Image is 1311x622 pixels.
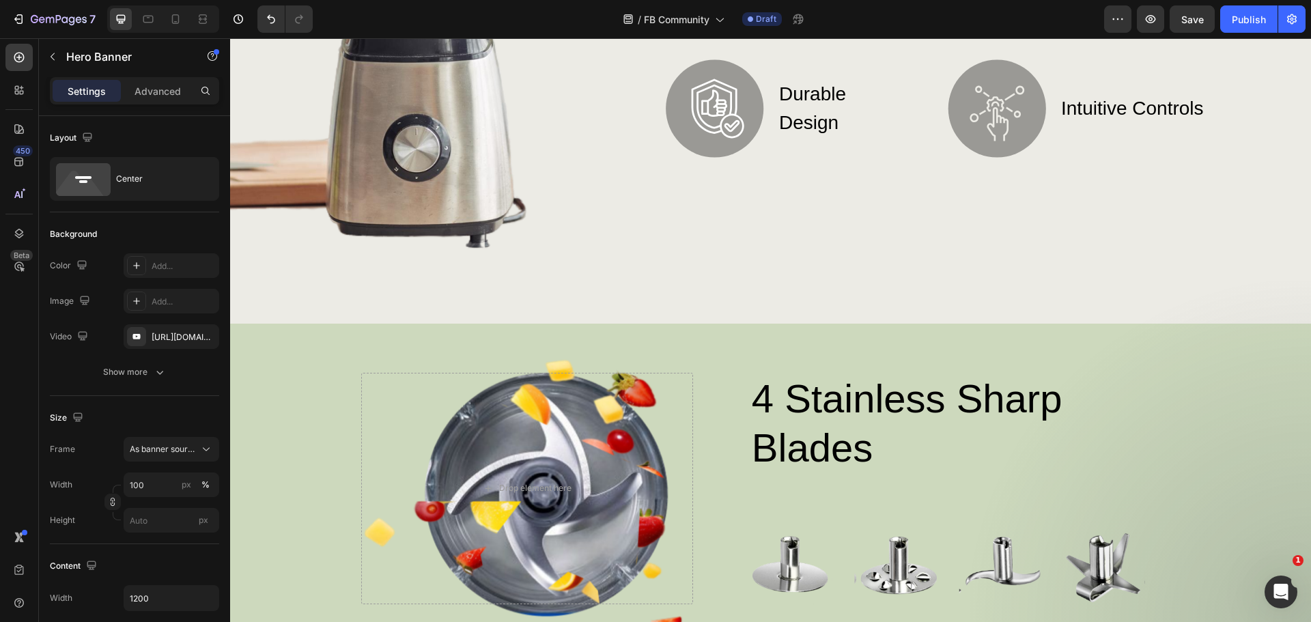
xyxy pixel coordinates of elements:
[5,5,102,33] button: 7
[1293,555,1303,566] span: 1
[520,485,603,566] img: gempages_550211985971610701-e738ec92-4fb3-4ef2-b934-dc06c39cf056.png
[152,296,216,308] div: Add...
[130,443,197,455] span: As banner source
[124,586,218,610] input: Auto
[50,514,75,526] label: Height
[50,257,90,275] div: Color
[124,472,219,497] input: px%
[1232,12,1266,27] div: Publish
[182,479,191,491] div: px
[124,508,219,533] input: px
[199,515,208,525] span: px
[50,557,100,576] div: Content
[178,477,195,493] button: %
[230,38,1311,622] iframe: To enrich screen reader interactions, please activate Accessibility in Grammarly extension settings
[68,84,106,98] p: Settings
[718,21,816,119] img: gempages_550211985971610701-cd169324-c181-478b-95d4-4f22805502a3.svg
[1220,5,1278,33] button: Publish
[89,11,96,27] p: 7
[831,56,985,85] p: intuitive controls
[50,129,96,147] div: Layout
[152,331,216,343] div: [URL][DOMAIN_NAME]
[1181,14,1204,25] span: Save
[1265,576,1297,608] iframe: Intercom live chat
[124,437,219,462] button: As banner source
[1170,5,1215,33] button: Save
[10,250,33,261] div: Beta
[549,42,659,99] p: durable design
[135,84,181,98] p: Advanced
[50,409,86,427] div: Size
[152,260,216,272] div: Add...
[66,48,182,65] p: Hero Banner
[50,228,97,240] div: Background
[729,485,811,566] img: gempages_550211985971610701-c47dafc1-3a84-4335-9c1e-8ce20d8df1fd.png
[520,335,848,436] h2: 4 stainless sharp blades
[269,444,341,455] div: Drop element here
[103,365,167,379] div: Show more
[50,592,72,604] div: Width
[50,360,219,384] button: Show more
[197,477,214,493] button: px
[644,12,709,27] span: FB Community
[832,485,915,566] img: gempages_550211985971610701-c9b87bb0-6f73-4fcc-8ebc-9f6702bb04a0.png
[50,443,75,455] label: Frame
[116,163,199,195] div: Center
[201,479,210,491] div: %
[13,145,33,156] div: 450
[624,485,707,566] img: gempages_550211985971610701-7937843a-b116-4fd0-8105-c6ec0b70c097.png
[756,13,776,25] span: Draft
[257,5,313,33] div: Undo/Redo
[50,292,93,311] div: Image
[50,479,72,491] label: Width
[638,12,641,27] span: /
[50,328,91,346] div: Video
